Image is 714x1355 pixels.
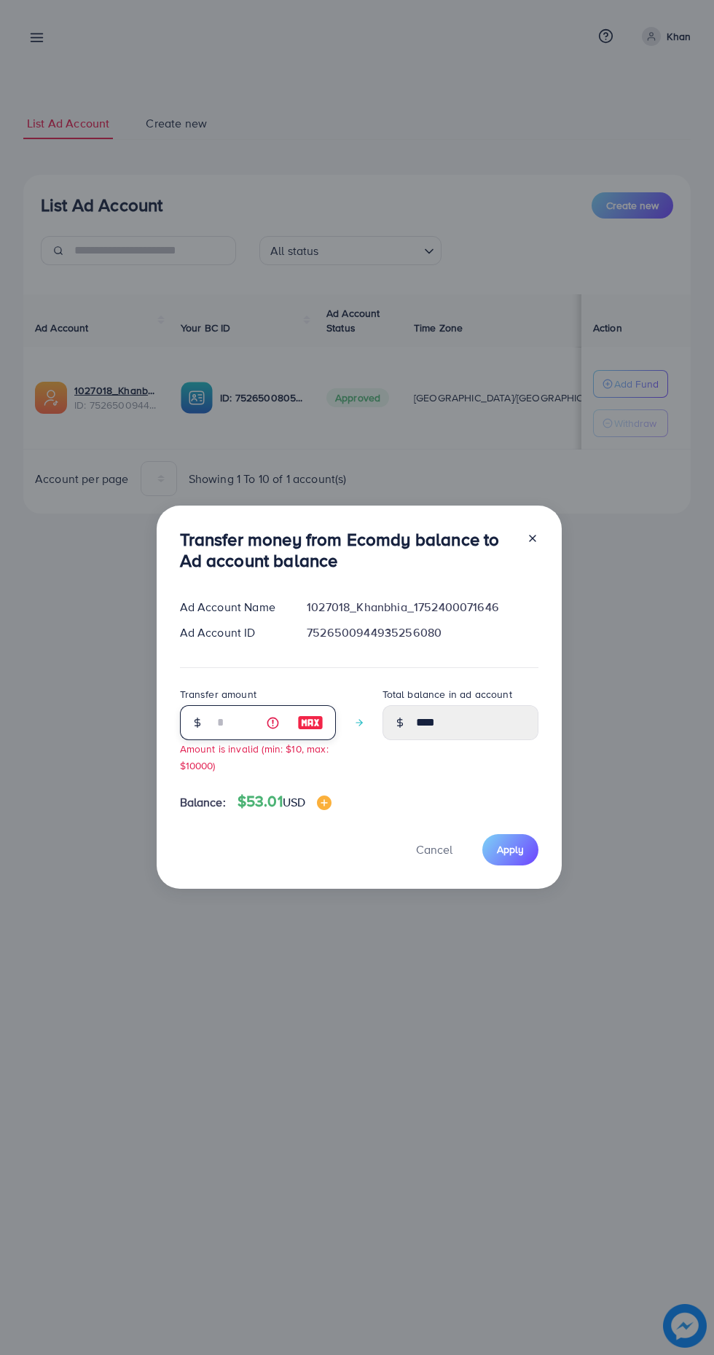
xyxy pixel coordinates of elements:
[168,624,296,641] div: Ad Account ID
[180,687,256,702] label: Transfer amount
[497,842,524,857] span: Apply
[295,599,549,616] div: 1027018_Khanbhia_1752400071646
[297,714,323,731] img: image
[295,624,549,641] div: 7526500944935256080
[168,599,296,616] div: Ad Account Name
[317,796,331,810] img: image
[283,794,305,810] span: USD
[398,834,471,865] button: Cancel
[238,793,331,811] h4: $53.01
[180,794,226,811] span: Balance:
[482,834,538,865] button: Apply
[382,687,512,702] label: Total balance in ad account
[180,529,515,571] h3: Transfer money from Ecomdy balance to Ad account balance
[180,742,329,772] small: Amount is invalid (min: $10, max: $10000)
[416,841,452,857] span: Cancel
